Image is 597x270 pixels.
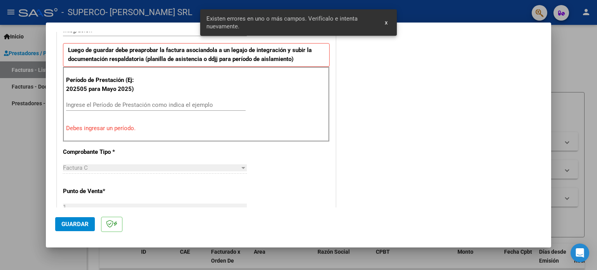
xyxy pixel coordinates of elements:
button: x [379,16,394,30]
div: Open Intercom Messenger [571,244,589,262]
span: Guardar [61,221,89,228]
p: Comprobante Tipo * [63,148,143,157]
button: Guardar [55,217,95,231]
span: Factura C [63,164,88,171]
strong: Luego de guardar debe preaprobar la factura asociandola a un legajo de integración y subir la doc... [68,47,312,63]
span: Existen errores en uno o más campos. Verifícalo e intenta nuevamente. [206,15,376,30]
p: Debes ingresar un período. [66,124,326,133]
p: Período de Prestación (Ej: 202505 para Mayo 2025) [66,76,144,93]
span: x [385,19,388,26]
p: Punto de Venta [63,187,143,196]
